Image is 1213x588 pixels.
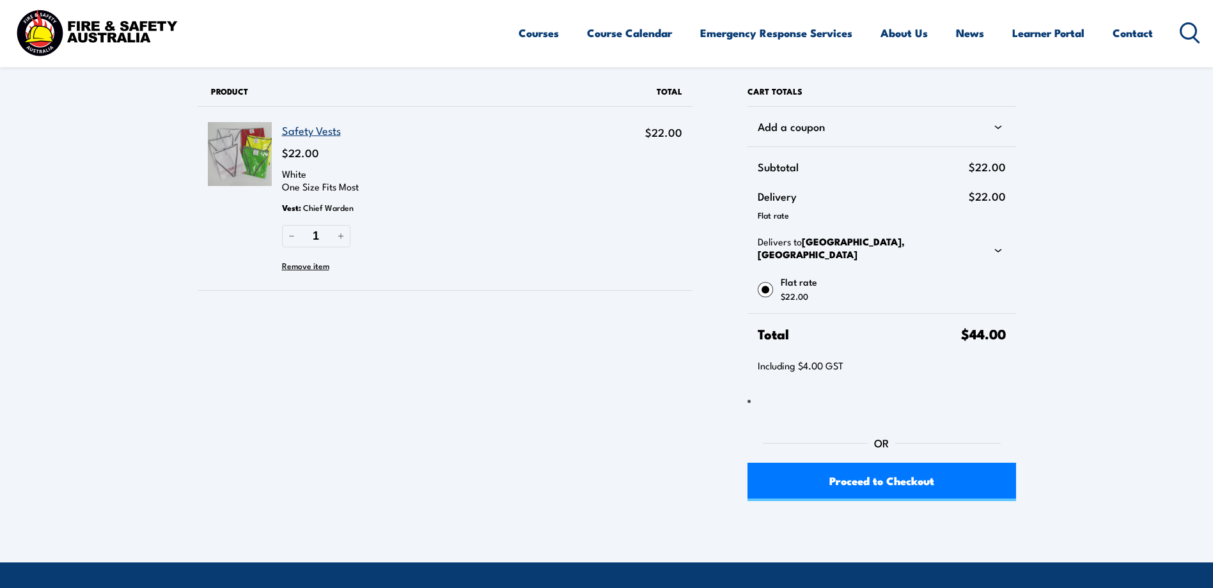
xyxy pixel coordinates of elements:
[208,122,272,186] img: Safety Vests
[969,157,1006,176] span: $22.00
[758,359,1005,372] p: Including $4.00 GST
[969,187,1006,206] span: $22.00
[301,225,331,247] input: Quantity of Safety Vests in your cart.
[282,122,341,138] a: Safety Vests
[282,198,301,217] span: Vest :
[1012,16,1084,50] a: Learner Portal
[758,157,968,176] span: Subtotal
[758,206,1005,225] div: Flat rate
[657,85,682,97] span: Total
[758,187,968,206] span: Delivery
[282,256,329,275] button: Remove Safety Vests from cart
[747,433,1015,453] div: Or
[758,235,985,261] p: Delivers to
[645,124,682,140] span: $22.00
[758,282,773,297] input: Flat rate$22.00
[587,16,672,50] a: Course Calendar
[747,77,1015,106] h2: Cart totals
[781,290,808,302] span: $22.00
[758,234,905,261] strong: [GEOGRAPHIC_DATA], [GEOGRAPHIC_DATA]
[303,197,354,217] span: Chief Warden
[282,167,618,193] p: White One Size Fits Most
[700,16,852,50] a: Emergency Response Services
[747,463,1015,501] a: Proceed to Checkout
[282,225,301,247] button: Reduce quantity of Safety Vests
[1113,16,1153,50] a: Contact
[880,16,928,50] a: About Us
[331,225,350,247] button: Increase quantity of Safety Vests
[756,390,1018,426] iframe: Secure express checkout frame
[956,16,984,50] a: News
[961,323,1006,344] span: $44.00
[758,324,960,343] span: Total
[211,85,248,97] span: Product
[781,274,1006,290] span: Flat rate
[519,16,559,50] a: Courses
[829,463,934,497] span: Proceed to Checkout
[282,144,319,160] span: $22.00
[758,235,1005,264] div: Delivers to[GEOGRAPHIC_DATA], [GEOGRAPHIC_DATA]
[758,117,1005,136] div: Add a coupon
